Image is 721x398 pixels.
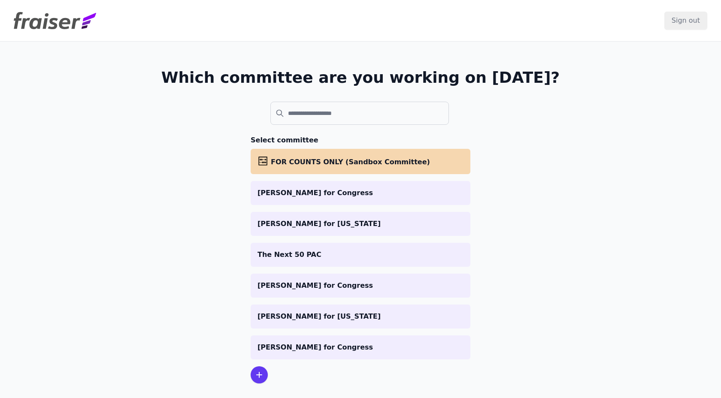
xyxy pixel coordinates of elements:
[257,250,463,260] p: The Next 50 PAC
[251,243,470,267] a: The Next 50 PAC
[251,274,470,298] a: [PERSON_NAME] for Congress
[664,12,707,30] input: Sign out
[257,188,463,198] p: [PERSON_NAME] for Congress
[251,305,470,329] a: [PERSON_NAME] for [US_STATE]
[257,311,463,322] p: [PERSON_NAME] for [US_STATE]
[257,280,463,291] p: [PERSON_NAME] for Congress
[251,135,470,145] h3: Select committee
[251,335,470,359] a: [PERSON_NAME] for Congress
[271,158,430,166] span: FOR COUNTS ONLY (Sandbox Committee)
[251,149,470,174] a: FOR COUNTS ONLY (Sandbox Committee)
[257,219,463,229] p: [PERSON_NAME] for [US_STATE]
[251,181,470,205] a: [PERSON_NAME] for Congress
[251,212,470,236] a: [PERSON_NAME] for [US_STATE]
[161,69,560,86] h1: Which committee are you working on [DATE]?
[14,12,96,29] img: Fraiser Logo
[257,342,463,353] p: [PERSON_NAME] for Congress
